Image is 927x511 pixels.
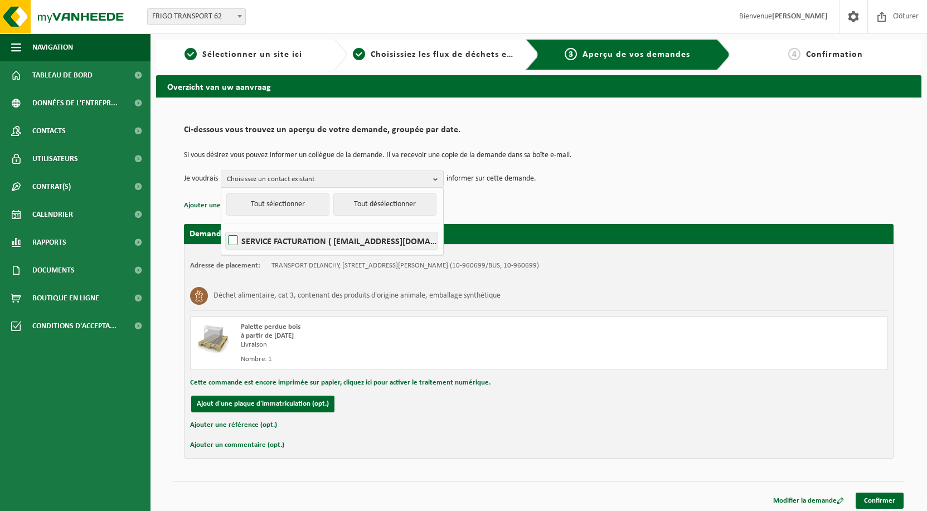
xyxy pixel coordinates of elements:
[184,171,218,187] p: Je voudrais
[147,8,246,25] span: FRIGO TRANSPORT 62
[371,50,556,59] span: Choisissiez les flux de déchets et récipients
[202,50,302,59] span: Sélectionner un site ici
[32,117,66,145] span: Contacts
[32,284,99,312] span: Boutique en ligne
[226,232,438,249] label: SERVICE FACTURATION ( [EMAIL_ADDRESS][DOMAIN_NAME] )
[226,193,329,216] button: Tout sélectionner
[156,75,921,97] h2: Overzicht van uw aanvraag
[446,171,536,187] p: informer sur cette demande.
[32,201,73,228] span: Calendrier
[241,332,294,339] strong: à partir de [DATE]
[32,33,73,61] span: Navigation
[353,48,365,60] span: 2
[190,376,491,390] button: Cette commande est encore imprimée sur papier, cliquez ici pour activer le traitement numérique.
[227,171,429,188] span: Choisissez un contact existant
[333,193,436,216] button: Tout désélectionner
[191,396,334,412] button: Ajout d'une plaque d'immatriculation (opt.)
[184,198,271,213] button: Ajouter une référence (opt.)
[32,256,75,284] span: Documents
[565,48,577,60] span: 3
[221,171,444,187] button: Choisissez un contact existant
[190,418,277,432] button: Ajouter une référence (opt.)
[32,89,118,117] span: Données de l'entrepr...
[184,152,894,159] p: Si vous désirez vous pouvez informer un collègue de la demande. Il va recevoir une copie de la de...
[148,9,245,25] span: FRIGO TRANSPORT 62
[788,48,800,60] span: 4
[162,48,325,61] a: 1Sélectionner un site ici
[32,145,78,173] span: Utilisateurs
[856,493,904,509] a: Confirmer
[190,230,274,239] strong: Demande pour [DATE]
[271,261,539,270] td: TRANSPORT DELANCHY, [STREET_ADDRESS][PERSON_NAME] (10-960699/BUS, 10-960699)
[241,355,584,364] div: Nombre: 1
[32,61,93,89] span: Tableau de bord
[184,125,894,140] h2: Ci-dessous vous trouvez un aperçu de votre demande, groupée par date.
[32,228,66,256] span: Rapports
[196,323,230,356] img: LP-PA-00000-WDN-11.png
[32,312,117,340] span: Conditions d'accepta...
[241,323,300,330] span: Palette perdue bois
[583,50,690,59] span: Aperçu de vos demandes
[241,340,584,349] div: Livraison
[353,48,516,61] a: 2Choisissiez les flux de déchets et récipients
[190,438,284,452] button: Ajouter un commentaire (opt.)
[765,493,852,509] a: Modifier la demande
[806,50,863,59] span: Confirmation
[213,287,501,305] h3: Déchet alimentaire, cat 3, contenant des produits d'origine animale, emballage synthétique
[32,173,71,201] span: Contrat(s)
[190,262,260,269] strong: Adresse de placement:
[772,12,828,21] strong: [PERSON_NAME]
[185,48,197,60] span: 1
